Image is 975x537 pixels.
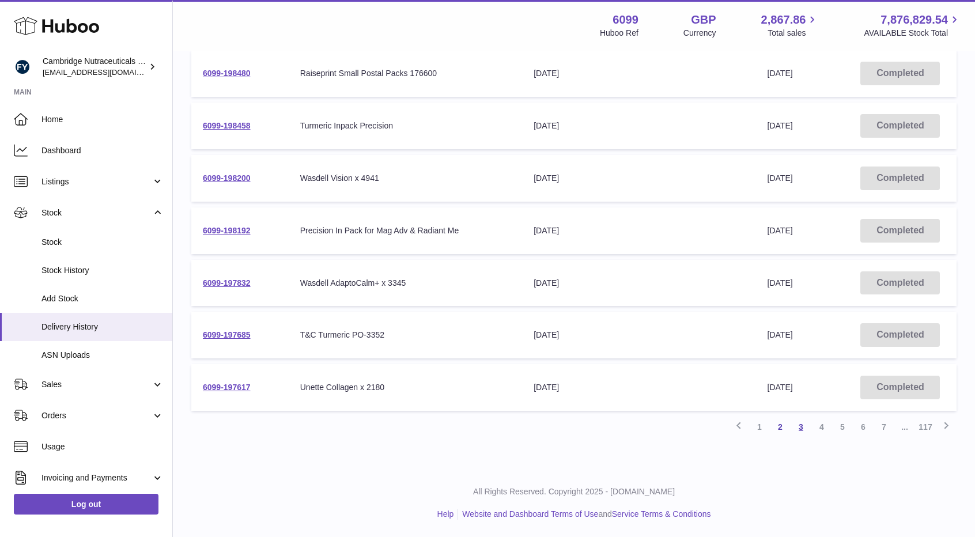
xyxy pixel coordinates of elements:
[203,121,251,130] a: 6099-198458
[300,278,511,289] div: Wasdell AdaptoCalm+ x 3345
[300,120,511,131] div: Turmeric Inpack Precision
[768,69,793,78] span: [DATE]
[41,265,164,276] span: Stock History
[768,173,793,183] span: [DATE]
[41,114,164,125] span: Home
[43,67,169,77] span: [EMAIL_ADDRESS][DOMAIN_NAME]
[41,350,164,361] span: ASN Uploads
[691,12,716,28] strong: GBP
[768,330,793,339] span: [DATE]
[41,441,164,452] span: Usage
[182,486,966,497] p: All Rights Reserved. Copyright 2025 - [DOMAIN_NAME]
[534,68,744,79] div: [DATE]
[811,417,832,437] a: 4
[41,293,164,304] span: Add Stock
[613,12,638,28] strong: 6099
[43,56,146,78] div: Cambridge Nutraceuticals Ltd
[864,28,961,39] span: AVAILABLE Stock Total
[437,509,454,519] a: Help
[761,12,806,28] span: 2,867.86
[14,58,31,75] img: huboo@camnutra.com
[612,509,711,519] a: Service Terms & Conditions
[534,225,744,236] div: [DATE]
[894,417,915,437] span: ...
[300,330,511,341] div: T&C Turmeric PO-3352
[41,207,152,218] span: Stock
[41,145,164,156] span: Dashboard
[768,383,793,392] span: [DATE]
[300,68,511,79] div: Raiseprint Small Postal Packs 176600
[534,120,744,131] div: [DATE]
[832,417,853,437] a: 5
[300,382,511,393] div: Unette Collagen x 2180
[534,173,744,184] div: [DATE]
[41,379,152,390] span: Sales
[300,225,511,236] div: Precision In Pack for Mag Adv & Radiant Me
[14,494,158,515] a: Log out
[462,509,598,519] a: Website and Dashboard Terms of Use
[458,509,711,520] li: and
[203,383,251,392] a: 6099-197617
[770,417,791,437] a: 2
[864,12,961,39] a: 7,876,829.54 AVAILABLE Stock Total
[768,226,793,235] span: [DATE]
[534,278,744,289] div: [DATE]
[600,28,638,39] div: Huboo Ref
[203,226,251,235] a: 6099-198192
[915,417,936,437] a: 117
[41,237,164,248] span: Stock
[534,382,744,393] div: [DATE]
[203,330,251,339] a: 6099-197685
[880,12,948,28] span: 7,876,829.54
[203,278,251,288] a: 6099-197832
[749,417,770,437] a: 1
[534,330,744,341] div: [DATE]
[41,322,164,332] span: Delivery History
[761,12,819,39] a: 2,867.86 Total sales
[203,69,251,78] a: 6099-198480
[41,176,152,187] span: Listings
[300,173,511,184] div: Wasdell Vision x 4941
[768,121,793,130] span: [DATE]
[683,28,716,39] div: Currency
[768,278,793,288] span: [DATE]
[853,417,874,437] a: 6
[203,173,251,183] a: 6099-198200
[791,417,811,437] a: 3
[874,417,894,437] a: 7
[41,472,152,483] span: Invoicing and Payments
[768,28,819,39] span: Total sales
[41,410,152,421] span: Orders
